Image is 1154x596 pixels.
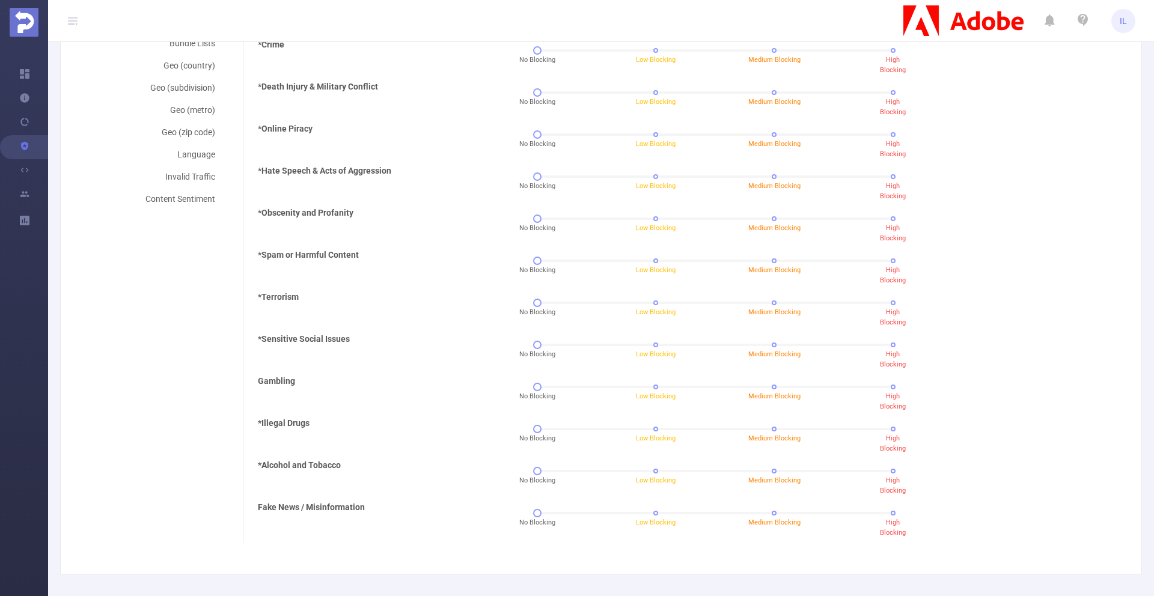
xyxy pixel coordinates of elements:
[519,266,555,276] span: No Blocking
[636,56,676,64] span: Low Blocking
[519,139,555,150] span: No Blocking
[519,392,555,402] span: No Blocking
[519,55,555,65] span: No Blocking
[880,434,906,452] span: High Blocking
[880,98,906,116] span: High Blocking
[748,350,801,358] span: Medium Blocking
[258,208,353,217] b: *Obscenity and Profanity
[880,308,906,326] span: High Blocking
[258,502,365,512] b: Fake News / Misinformation
[880,476,906,494] span: High Blocking
[519,350,555,360] span: No Blocking
[258,82,378,91] b: *Death Injury & Military Conflict
[258,418,310,428] b: *Illegal Drugs
[636,224,676,232] span: Low Blocking
[748,182,801,190] span: Medium Blocking
[519,97,555,108] span: No Blocking
[748,434,801,442] span: Medium Blocking
[519,434,555,444] span: No Blocking
[636,182,676,190] span: Low Blocking
[636,140,676,148] span: Low Blocking
[748,308,801,316] span: Medium Blocking
[82,144,230,166] div: Language
[258,40,284,49] b: *Crime
[258,376,295,386] b: Gambling
[82,166,230,188] div: Invalid Traffic
[748,98,801,106] span: Medium Blocking
[880,392,906,410] span: High Blocking
[748,266,801,274] span: Medium Blocking
[880,518,906,537] span: High Blocking
[636,98,676,106] span: Low Blocking
[82,121,230,144] div: Geo (zip code)
[519,308,555,318] span: No Blocking
[636,350,676,358] span: Low Blocking
[258,250,359,260] b: *Spam or Harmful Content
[519,181,555,192] span: No Blocking
[636,434,676,442] span: Low Blocking
[880,350,906,368] span: High Blocking
[82,32,230,55] div: Bundle Lists
[636,266,676,274] span: Low Blocking
[82,77,230,99] div: Geo (subdivision)
[258,292,299,302] b: *Terrorism
[880,266,906,284] span: High Blocking
[636,476,676,484] span: Low Blocking
[636,392,676,400] span: Low Blocking
[748,56,801,64] span: Medium Blocking
[519,223,555,234] span: No Blocking
[519,476,555,486] span: No Blocking
[748,518,801,526] span: Medium Blocking
[880,140,906,158] span: High Blocking
[748,476,801,484] span: Medium Blocking
[258,166,391,175] b: *Hate Speech & Acts of Aggression
[636,308,676,316] span: Low Blocking
[10,8,38,37] img: Protected Media
[1120,9,1127,33] span: IL
[258,124,313,133] b: *Online Piracy
[880,182,906,200] span: High Blocking
[880,56,906,74] span: High Blocking
[748,224,801,232] span: Medium Blocking
[748,140,801,148] span: Medium Blocking
[519,518,555,528] span: No Blocking
[82,99,230,121] div: Geo (metro)
[258,460,341,470] b: *Alcohol and Tobacco
[880,224,906,242] span: High Blocking
[636,518,676,526] span: Low Blocking
[748,392,801,400] span: Medium Blocking
[258,334,350,344] b: *Sensitive Social Issues
[82,55,230,77] div: Geo (country)
[82,188,230,210] div: Content Sentiment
